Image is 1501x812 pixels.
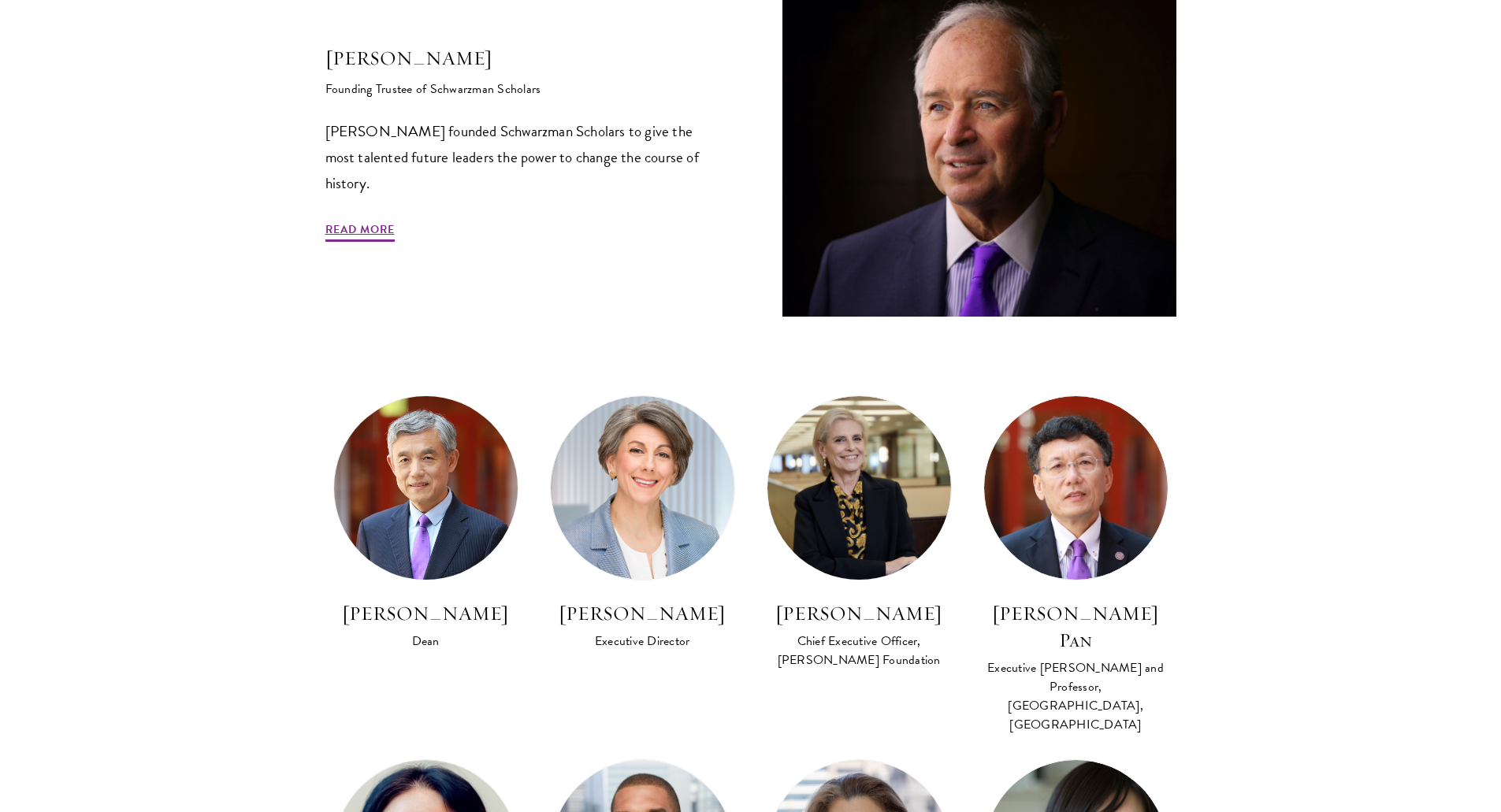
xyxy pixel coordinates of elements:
[325,220,395,244] a: Read More
[550,395,735,652] a: [PERSON_NAME] Executive Director
[983,658,1168,734] div: Executive [PERSON_NAME] and Professor, [GEOGRAPHIC_DATA], [GEOGRAPHIC_DATA]
[333,600,518,627] h3: [PERSON_NAME]
[983,600,1168,654] h3: [PERSON_NAME] Pan
[333,395,518,652] a: [PERSON_NAME] Dean
[767,600,952,627] h3: [PERSON_NAME]
[550,632,735,651] div: Executive Director
[333,632,518,651] div: Dean
[767,395,952,671] a: [PERSON_NAME] Chief Executive Officer, [PERSON_NAME] Foundation
[325,45,719,72] h5: [PERSON_NAME]
[325,72,719,98] h6: Founding Trustee of Schwarzman Scholars
[325,118,719,196] p: [PERSON_NAME] founded Schwarzman Scholars to give the most talented future leaders the power to c...
[767,632,952,669] div: Chief Executive Officer, [PERSON_NAME] Foundation
[983,395,1168,736] a: [PERSON_NAME] Pan Executive [PERSON_NAME] and Professor, [GEOGRAPHIC_DATA], [GEOGRAPHIC_DATA]
[550,600,735,627] h3: [PERSON_NAME]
